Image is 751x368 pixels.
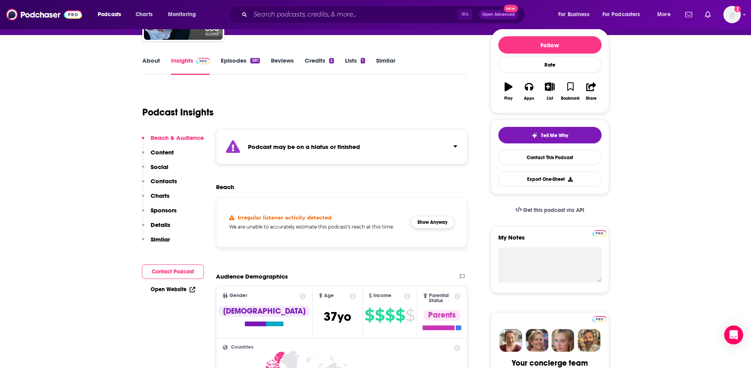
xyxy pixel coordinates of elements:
img: tell me why sparkle [531,132,538,139]
span: 37 yo [324,309,351,324]
a: Contact This Podcast [498,150,602,165]
button: Apps [519,77,539,106]
a: Credits2 [305,57,334,75]
button: Social [142,163,168,178]
span: $ [395,309,405,322]
span: Podcasts [98,9,121,20]
button: open menu [652,8,680,21]
a: Show notifications dropdown [682,8,695,21]
button: Follow [498,36,602,54]
button: Show profile menu [723,6,741,23]
a: Episodes381 [221,57,259,75]
button: Charts [142,192,170,206]
div: 2 [329,58,334,63]
span: $ [385,309,395,322]
button: Reach & Audience [142,134,204,149]
div: Play [504,96,512,101]
div: Parents [423,310,460,321]
a: Reviews [271,57,294,75]
span: Get this podcast via API [523,207,584,214]
a: About [142,57,160,75]
button: tell me why sparkleTell Me Why [498,127,602,143]
div: Search podcasts, credits, & more... [236,6,533,24]
span: For Podcasters [602,9,640,20]
img: Podchaser Pro [196,58,210,64]
div: Share [586,96,596,101]
span: Open Advanced [482,13,515,17]
span: $ [365,309,374,322]
strong: Podcast may be on a hiatus or finished [248,143,360,151]
a: InsightsPodchaser Pro [171,57,210,75]
span: $ [406,309,415,322]
div: 1 [361,58,365,63]
label: My Notes [498,234,602,247]
p: Charts [151,192,170,199]
span: New [504,5,518,12]
span: Charts [136,9,153,20]
h5: We are unable to accurately estimate this podcast's reach at this time. [229,224,405,230]
h2: Reach [216,183,234,191]
section: Click to expand status details [216,129,468,164]
a: Charts [130,8,157,21]
h1: Podcast Insights [142,106,214,118]
p: Sponsors [151,206,177,214]
input: Search podcasts, credits, & more... [250,8,458,21]
button: Export One-Sheet [498,171,602,187]
a: Pro website [593,315,606,322]
span: For Business [558,9,589,20]
span: Monitoring [168,9,196,20]
button: Share [581,77,601,106]
span: Income [373,293,391,298]
button: List [539,77,560,106]
p: Reach & Audience [151,134,204,141]
div: Your concierge team [512,358,588,368]
div: List [547,96,553,101]
button: Open AdvancedNew [479,10,518,19]
img: User Profile [723,6,741,23]
button: Show Anyway [411,216,454,229]
span: Gender [229,293,247,298]
p: Social [151,163,168,171]
a: Show notifications dropdown [702,8,714,21]
button: Play [498,77,519,106]
img: Podchaser - Follow, Share and Rate Podcasts [6,7,82,22]
p: Content [151,149,174,156]
p: Similar [151,236,170,243]
span: $ [375,309,384,322]
span: Countries [231,345,253,350]
span: More [657,9,671,20]
span: Tell Me Why [541,132,568,139]
button: Contact Podcast [142,264,204,279]
h2: Audience Demographics [216,273,288,280]
button: open menu [597,8,652,21]
a: Lists1 [345,57,365,75]
button: open menu [162,8,206,21]
a: Similar [376,57,395,75]
button: open menu [92,8,131,21]
span: Logged in as caitlinhogge [723,6,741,23]
a: Get this podcast via API [509,201,591,220]
img: Jon Profile [578,329,600,352]
p: Details [151,221,170,229]
div: 381 [250,58,259,63]
div: Apps [524,96,534,101]
div: Open Intercom Messenger [724,325,743,344]
button: Similar [142,236,170,250]
p: Contacts [151,177,177,185]
button: Sponsors [142,206,177,221]
img: Jules Profile [552,329,574,352]
span: Parental Status [429,293,453,303]
button: Content [142,149,174,163]
span: ⌘ K [458,9,472,20]
span: Age [324,293,334,298]
a: Open Website [151,286,195,293]
img: Sydney Profile [499,329,522,352]
div: [DEMOGRAPHIC_DATA] [218,306,310,317]
img: Barbara Profile [526,329,548,352]
img: Podchaser Pro [593,316,606,322]
img: Podchaser Pro [593,230,606,236]
button: Details [142,221,170,236]
div: Bookmark [561,96,580,101]
svg: Add a profile image [734,6,741,12]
